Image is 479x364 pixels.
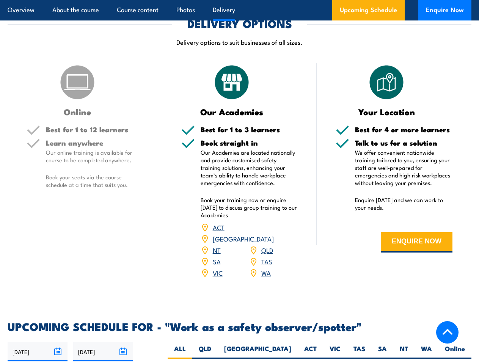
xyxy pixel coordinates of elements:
p: Book your training now or enquire [DATE] to discuss group training to our Academies [201,196,298,219]
input: To date [73,342,133,361]
label: SA [372,344,393,359]
p: Our online training is available for course to be completed anywhere. [46,149,143,164]
a: NT [213,245,221,254]
h2: UPCOMING SCHEDULE FOR - "Work as a safety observer/spotter" [8,321,471,331]
p: Our Academies are located nationally and provide customised safety training solutions, enhancing ... [201,149,298,187]
button: ENQUIRE NOW [381,232,452,253]
label: ALL [168,344,192,359]
a: QLD [261,245,273,254]
label: Online [438,344,471,359]
label: [GEOGRAPHIC_DATA] [218,344,298,359]
a: VIC [213,268,223,277]
label: VIC [323,344,347,359]
label: ACT [298,344,323,359]
h3: Online [27,107,128,116]
h5: Best for 1 to 3 learners [201,126,298,133]
p: Enquire [DATE] and we can work to your needs. [355,196,452,211]
h5: Learn anywhere [46,139,143,146]
h3: Our Academies [181,107,283,116]
input: From date [8,342,68,361]
label: WA [415,344,438,359]
a: [GEOGRAPHIC_DATA] [213,234,274,243]
h2: DELIVERY OPTIONS [187,18,292,28]
p: Delivery options to suit businesses of all sizes. [8,38,471,46]
p: We offer convenient nationwide training tailored to you, ensuring your staff are well-prepared fo... [355,149,452,187]
h5: Book straight in [201,139,298,146]
h3: Your Location [336,107,437,116]
label: NT [393,344,415,359]
label: QLD [192,344,218,359]
label: TAS [347,344,372,359]
a: WA [261,268,271,277]
a: SA [213,257,221,266]
a: ACT [213,223,225,232]
p: Book your seats via the course schedule at a time that suits you. [46,173,143,188]
h5: Best for 4 or more learners [355,126,452,133]
h5: Best for 1 to 12 learners [46,126,143,133]
a: TAS [261,257,272,266]
h5: Talk to us for a solution [355,139,452,146]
